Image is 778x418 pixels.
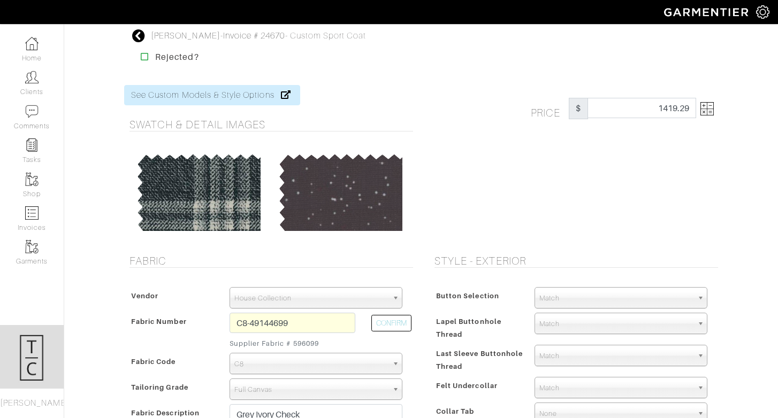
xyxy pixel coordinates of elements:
[531,98,569,119] h5: Price
[223,31,285,41] a: Invoice # 24670
[234,288,388,309] span: House Collection
[25,37,39,50] img: dashboard-icon-dbcd8f5a0b271acd01030246c82b418ddd0df26cd7fceb0bd07c9910d44c42f6.png
[700,102,714,115] img: Open Price Breakdown
[131,314,187,329] span: Fabric Number
[539,377,693,399] span: Match
[230,338,355,349] small: Supplier Fabric # 596099
[131,354,176,369] span: Fabric Code
[756,5,769,19] img: gear-icon-white-bd11855cb880d31180b6d7d6211b90ccbf57a29d726f0c71d8c61bd08dd39cc2.png
[131,380,188,395] span: Tailoring Grade
[151,29,366,42] div: - - Custom Sport Coat
[539,345,693,367] span: Match
[371,315,411,331] button: CONFIRM
[25,173,39,186] img: garments-icon-b7da505a4dc4fd61783c78ac3ca0ef83fa9d6f193b1c9dc38574b1d14d53ca28.png
[436,288,499,304] span: Button Selection
[434,254,718,267] h5: Style - Exterior
[25,71,39,84] img: clients-icon-6bae9207a08558b7cb47a8932f037763ab4055f8c8b6bfacd5dc20c3e0201464.png
[659,3,756,21] img: garmentier-logo-header-white-b43fb05a5012e4ada735d5af1a66efaba907eab6374d6393d1fbf88cb4ef424d.png
[539,288,693,309] span: Match
[234,379,388,400] span: Full Canvas
[25,105,39,118] img: comment-icon-a0a6a9ef722e966f86d9cbdc48e553b5cf19dbc54f86b18d962a5391bc8f6eb6.png
[569,98,588,119] span: $
[151,31,220,41] a: [PERSON_NAME]
[436,314,501,342] span: Lapel Buttonhole Thread
[539,313,693,335] span: Match
[155,52,199,62] strong: Rejected?
[124,85,300,105] a: See Custom Models & Style Options
[234,353,388,375] span: C8
[436,346,523,374] span: Last Sleeve Buttonhole Thread
[25,206,39,220] img: orders-icon-0abe47150d42831381b5fb84f609e132dff9fe21cb692f30cb5eec754e2cba89.png
[25,138,39,152] img: reminder-icon-8004d30b9f0a5d33ae49ab947aed9ed385cf756f9e5892f1edd6e32f2345188e.png
[436,378,498,393] span: Felt Undercollar
[25,240,39,253] img: garments-icon-b7da505a4dc4fd61783c78ac3ca0ef83fa9d6f193b1c9dc38574b1d14d53ca28.png
[129,254,413,267] h5: Fabric
[131,288,158,304] span: Vendor
[129,118,413,131] h5: Swatch & Detail Images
